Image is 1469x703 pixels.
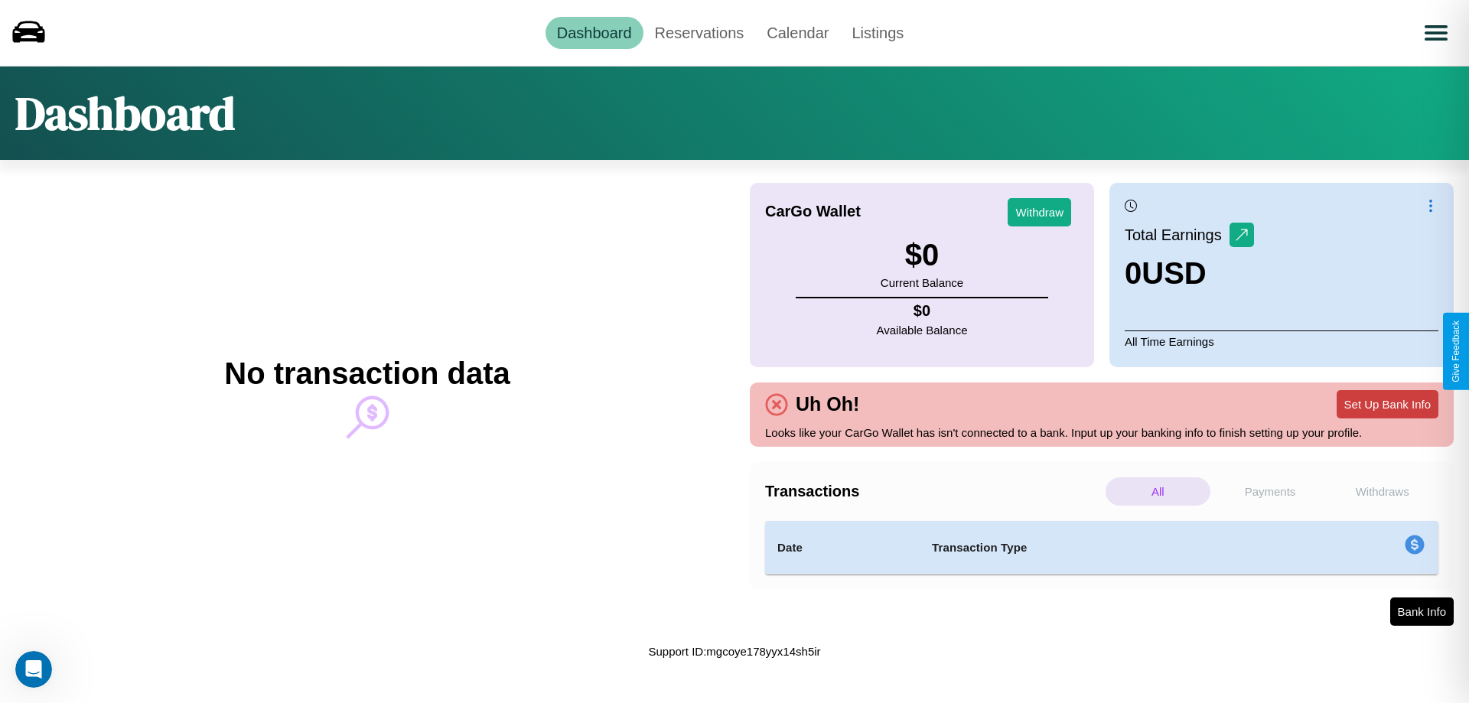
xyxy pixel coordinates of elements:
[1337,390,1438,418] button: Set Up Bank Info
[755,17,840,49] a: Calendar
[648,641,820,662] p: Support ID: mgcoye178yyx14sh5ir
[1390,597,1454,626] button: Bank Info
[840,17,915,49] a: Listings
[765,422,1438,443] p: Looks like your CarGo Wallet has isn't connected to a bank. Input up your banking info to finish ...
[877,302,968,320] h4: $ 0
[765,521,1438,574] table: simple table
[1415,11,1458,54] button: Open menu
[777,539,907,557] h4: Date
[881,238,963,272] h3: $ 0
[1008,198,1071,226] button: Withdraw
[1125,330,1438,352] p: All Time Earnings
[765,203,861,220] h4: CarGo Wallet
[1106,477,1210,506] p: All
[877,320,968,340] p: Available Balance
[788,393,867,415] h4: Uh Oh!
[643,17,756,49] a: Reservations
[1218,477,1323,506] p: Payments
[1330,477,1435,506] p: Withdraws
[15,651,52,688] iframe: Intercom live chat
[932,539,1279,557] h4: Transaction Type
[765,483,1102,500] h4: Transactions
[546,17,643,49] a: Dashboard
[1125,221,1230,249] p: Total Earnings
[1451,321,1461,382] div: Give Feedback
[15,82,235,145] h1: Dashboard
[224,356,510,391] h2: No transaction data
[1125,256,1254,291] h3: 0 USD
[881,272,963,293] p: Current Balance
